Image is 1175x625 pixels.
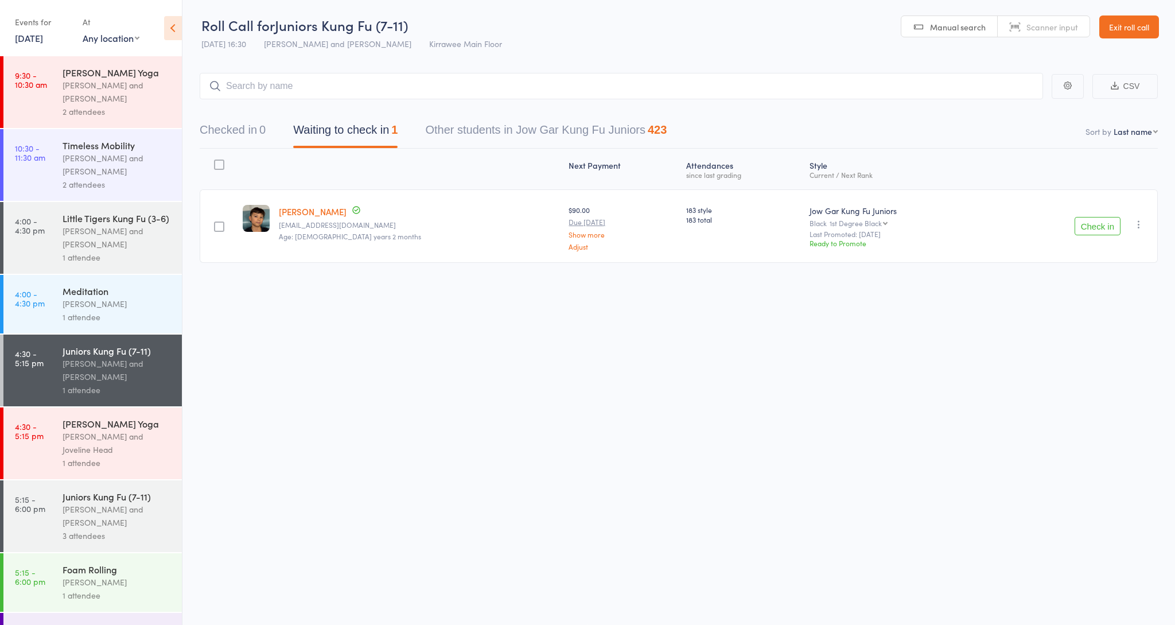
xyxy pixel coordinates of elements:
div: 1 [391,123,398,136]
a: 5:15 -6:00 pmFoam Rolling[PERSON_NAME]1 attendee [3,553,182,612]
span: [DATE] 16:30 [201,38,246,49]
time: 4:30 - 5:15 pm [15,349,44,367]
div: Next Payment [564,154,682,184]
div: 1st Degree Black [830,219,882,227]
span: 183 style [686,205,800,215]
div: Foam Rolling [63,563,172,576]
div: 1 attendee [63,456,172,469]
div: 0 [259,123,266,136]
a: 4:30 -5:15 pm[PERSON_NAME] Yoga[PERSON_NAME] and Joveline Head1 attendee [3,407,182,479]
div: Juniors Kung Fu (7-11) [63,344,172,357]
a: [PERSON_NAME] [279,205,347,218]
div: Black [810,219,985,227]
div: $90.00 [569,205,677,250]
time: 5:15 - 6:00 pm [15,495,45,513]
div: 1 attendee [63,251,172,264]
span: Scanner input [1026,21,1078,33]
a: 10:30 -11:30 amTimeless Mobility[PERSON_NAME] and [PERSON_NAME]2 attendees [3,129,182,201]
div: Any location [83,32,139,44]
div: Current / Next Rank [810,171,985,178]
span: Age: [DEMOGRAPHIC_DATA] years 2 months [279,231,421,241]
a: Adjust [569,243,677,250]
button: Check in [1075,217,1120,235]
div: [PERSON_NAME] and [PERSON_NAME] [63,152,172,178]
div: Jow Gar Kung Fu Juniors [810,205,985,216]
div: 1 attendee [63,589,172,602]
a: 4:00 -4:30 pmMeditation[PERSON_NAME]1 attendee [3,275,182,333]
div: Meditation [63,285,172,297]
div: since last grading [686,171,800,178]
a: Show more [569,231,677,238]
div: 3 attendees [63,529,172,542]
div: Little Tigers Kung Fu (3-6) [63,212,172,224]
div: [PERSON_NAME] and [PERSON_NAME] [63,503,172,529]
a: 4:00 -4:30 pmLittle Tigers Kung Fu (3-6)[PERSON_NAME] and [PERSON_NAME]1 attendee [3,202,182,274]
small: Last Promoted: [DATE] [810,230,985,238]
div: 1 attendee [63,310,172,324]
time: 10:30 - 11:30 am [15,143,45,162]
div: Last name [1114,126,1152,137]
div: [PERSON_NAME] Yoga [63,66,172,79]
time: 4:00 - 4:30 pm [15,289,45,308]
div: [PERSON_NAME] and [PERSON_NAME] [63,224,172,251]
span: 183 total [686,215,800,224]
div: 1 attendee [63,383,172,397]
div: Ready to Promote [810,238,985,248]
a: [DATE] [15,32,43,44]
div: 2 attendees [63,105,172,118]
div: [PERSON_NAME] and Joveline Head [63,430,172,456]
label: Sort by [1085,126,1111,137]
time: 5:15 - 6:00 pm [15,568,45,586]
button: CSV [1092,74,1158,99]
time: 4:00 - 4:30 pm [15,216,45,235]
div: [PERSON_NAME] and [PERSON_NAME] [63,79,172,105]
div: Juniors Kung Fu (7-11) [63,490,172,503]
input: Search by name [200,73,1043,99]
div: Events for [15,13,71,32]
div: [PERSON_NAME] [63,297,172,310]
small: Dr.ccliu@gmail.com [279,221,559,229]
div: [PERSON_NAME] Yoga [63,417,172,430]
a: 5:15 -6:00 pmJuniors Kung Fu (7-11)[PERSON_NAME] and [PERSON_NAME]3 attendees [3,480,182,552]
a: Exit roll call [1099,15,1159,38]
div: Atten­dances [682,154,804,184]
img: image1751542561.png [243,205,270,232]
div: Style [805,154,990,184]
button: Waiting to check in1 [293,118,398,148]
span: Manual search [930,21,986,33]
a: 9:30 -10:30 am[PERSON_NAME] Yoga[PERSON_NAME] and [PERSON_NAME]2 attendees [3,56,182,128]
small: Due [DATE] [569,218,677,226]
a: 4:30 -5:15 pmJuniors Kung Fu (7-11)[PERSON_NAME] and [PERSON_NAME]1 attendee [3,335,182,406]
div: 423 [648,123,667,136]
button: Checked in0 [200,118,266,148]
time: 9:30 - 10:30 am [15,71,47,89]
div: At [83,13,139,32]
span: Juniors Kung Fu (7-11) [275,15,408,34]
div: 2 attendees [63,178,172,191]
span: Roll Call for [201,15,275,34]
button: Other students in Jow Gar Kung Fu Juniors423 [425,118,667,148]
div: [PERSON_NAME] [63,576,172,589]
span: Kirrawee Main Floor [429,38,502,49]
div: [PERSON_NAME] and [PERSON_NAME] [63,357,172,383]
span: [PERSON_NAME] and [PERSON_NAME] [264,38,411,49]
time: 4:30 - 5:15 pm [15,422,44,440]
div: Timeless Mobility [63,139,172,152]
